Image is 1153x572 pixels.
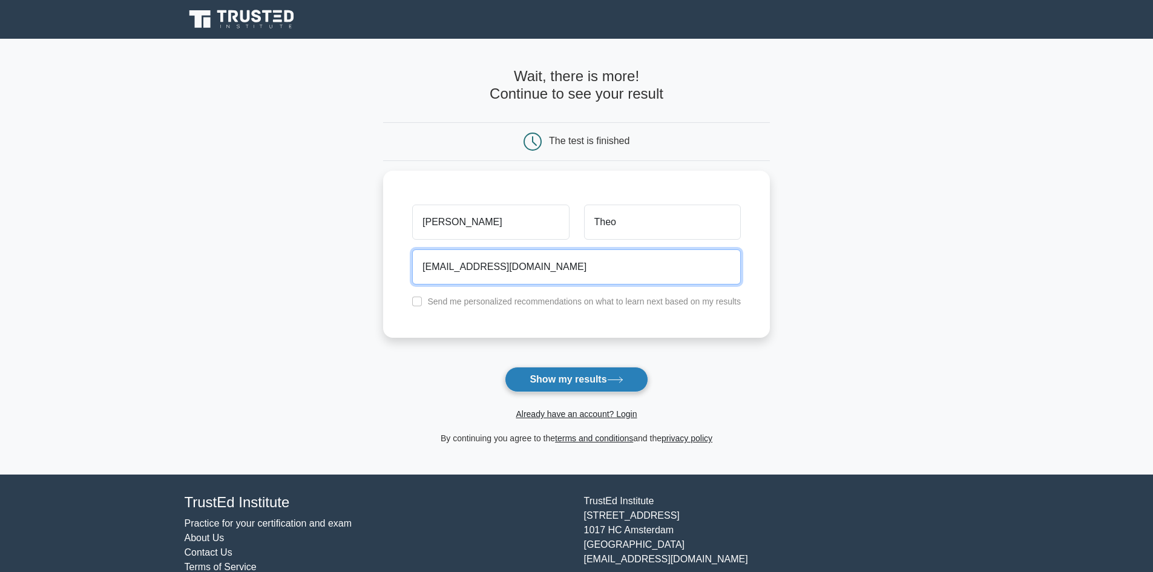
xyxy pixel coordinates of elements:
input: First name [412,205,569,240]
a: Already have an account? Login [516,409,637,419]
a: Contact Us [185,547,232,557]
h4: Wait, there is more! Continue to see your result [383,68,770,103]
button: Show my results [505,367,648,392]
input: Last name [584,205,741,240]
a: privacy policy [662,433,712,443]
div: By continuing you agree to the and the [376,431,777,445]
a: Practice for your certification and exam [185,518,352,528]
a: About Us [185,533,225,543]
a: terms and conditions [555,433,633,443]
div: The test is finished [549,136,629,146]
input: Email [412,249,741,284]
a: Terms of Service [185,562,257,572]
h4: TrustEd Institute [185,494,570,511]
label: Send me personalized recommendations on what to learn next based on my results [427,297,741,306]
